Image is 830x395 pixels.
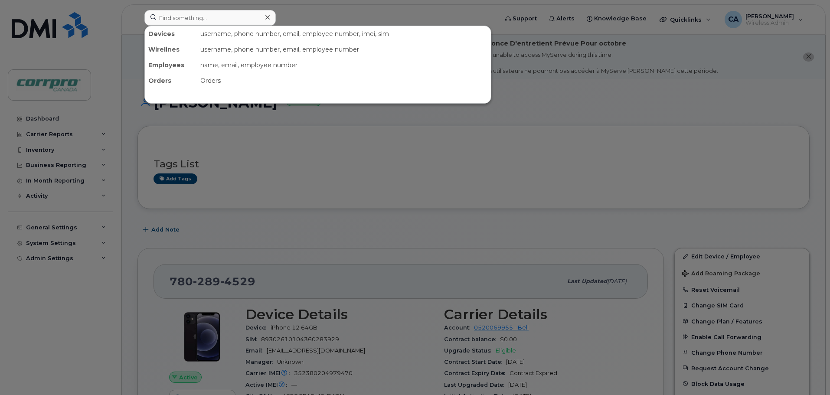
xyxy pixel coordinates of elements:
div: Employees [145,57,197,73]
div: Devices [145,26,197,42]
div: Orders [145,73,197,88]
div: Wirelines [145,42,197,57]
div: username, phone number, email, employee number, imei, sim [197,26,491,42]
div: name, email, employee number [197,57,491,73]
div: username, phone number, email, employee number [197,42,491,57]
div: Orders [197,73,491,88]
